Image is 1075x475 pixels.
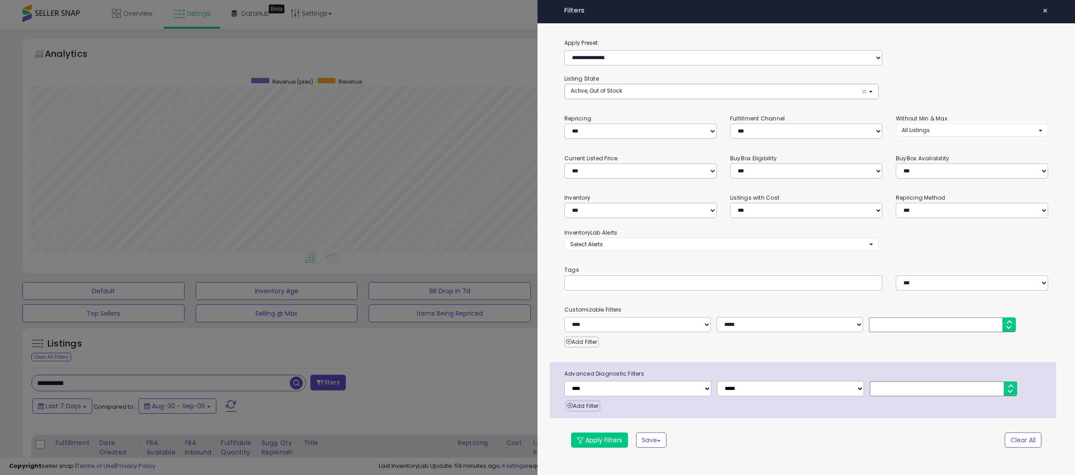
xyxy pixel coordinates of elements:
span: Advanced Diagnostic Filters [558,369,1056,379]
button: Save [636,432,666,448]
small: Customizable Filters [558,305,1055,315]
span: × [861,87,867,96]
button: Apply Filters [571,432,628,448]
span: All Listings [902,126,930,134]
small: Current Listed Price [564,154,617,162]
button: Add Filter [566,401,600,411]
small: Repricing [564,115,591,122]
button: Active, Out of Stock × [565,84,878,99]
label: Apply Preset: [558,38,1055,48]
button: Select Alerts [564,238,879,251]
small: Fulfillment Channel [730,115,785,122]
button: Add Filter [564,337,599,347]
button: Clear All [1005,432,1041,448]
small: Listings with Cost [730,194,779,201]
span: Active, Out of Stock [571,87,622,94]
h4: Filters [564,7,1048,14]
small: BuyBox Eligibility [730,154,777,162]
small: Inventory [564,194,590,201]
span: Select Alerts [570,240,603,248]
small: Tags [558,265,1055,275]
span: × [1042,4,1048,17]
button: × [1039,4,1052,17]
small: Listing State [564,75,599,82]
button: All Listings [896,124,1048,137]
small: Repricing Method [896,194,946,201]
small: BuyBox Availability [896,154,949,162]
small: Without Min & Max [896,115,947,122]
small: InventoryLab Alerts [564,229,617,236]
